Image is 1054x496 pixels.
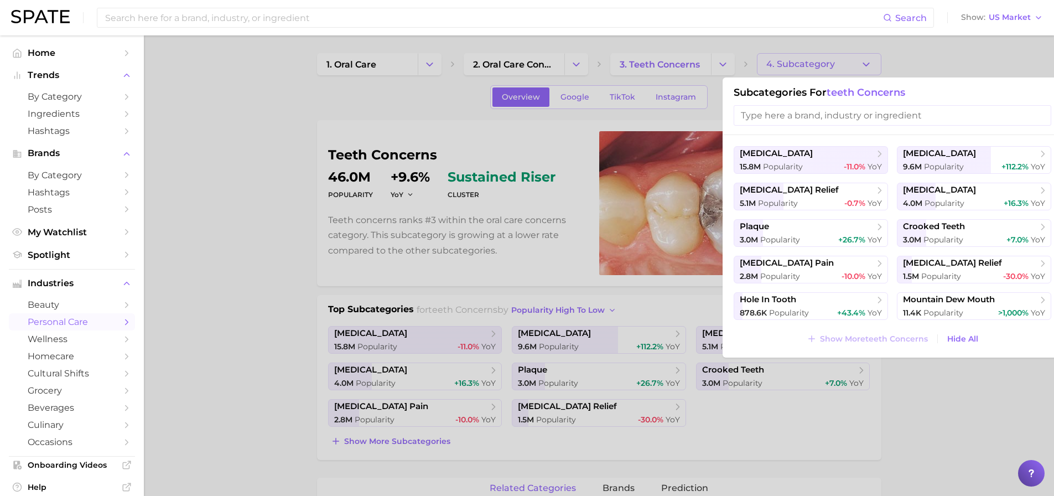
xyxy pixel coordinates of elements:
button: [MEDICAL_DATA]4.0m Popularity+16.3% YoY [897,183,1051,210]
span: Ingredients [28,108,116,119]
button: [MEDICAL_DATA] pain2.8m Popularity-10.0% YoY [734,256,888,283]
span: Industries [28,278,116,288]
span: Show [961,14,985,20]
span: grocery [28,385,116,396]
span: My Watchlist [28,227,116,237]
span: YoY [1031,162,1045,172]
span: Onboarding Videos [28,460,116,470]
span: Home [28,48,116,58]
span: Help [28,482,116,492]
span: Popularity [769,308,809,318]
span: YoY [868,235,882,245]
span: wellness [28,334,116,344]
button: hole in tooth878.6k Popularity+43.4% YoY [734,292,888,320]
button: Trends [9,67,135,84]
h1: Subcategories for [734,86,1051,99]
span: Hashtags [28,187,116,198]
span: Popularity [760,271,800,281]
span: crooked teeth [903,221,965,232]
span: personal care [28,317,116,327]
span: [MEDICAL_DATA] relief [740,185,839,195]
a: by Category [9,88,135,105]
a: My Watchlist [9,224,135,241]
span: [MEDICAL_DATA] relief [903,258,1002,268]
span: YoY [1031,235,1045,245]
span: [MEDICAL_DATA] [903,185,976,195]
span: Popularity [923,235,963,245]
span: 1.5m [903,271,919,281]
a: Onboarding Videos [9,457,135,473]
span: Popularity [763,162,803,172]
span: Brands [28,148,116,158]
button: Hide All [944,332,981,347]
a: Home [9,44,135,61]
span: [MEDICAL_DATA] [903,148,976,159]
span: beauty [28,299,116,310]
button: plaque3.0m Popularity+26.7% YoY [734,219,888,247]
span: 5.1m [740,198,756,208]
span: plaque [740,221,769,232]
a: beverages [9,399,135,416]
a: Hashtags [9,122,135,139]
a: homecare [9,348,135,365]
span: mountain dew mouth [903,294,995,305]
span: 3.0m [740,235,758,245]
span: Popularity [923,308,963,318]
span: US Market [989,14,1031,20]
span: Trends [28,70,116,80]
span: +16.3% [1004,198,1029,208]
span: YoY [1031,308,1045,318]
img: SPATE [11,10,70,23]
span: culinary [28,420,116,430]
span: YoY [1031,198,1045,208]
span: Hashtags [28,126,116,136]
span: -10.0% [842,271,865,281]
span: -11.0% [844,162,865,172]
span: >1,000% [998,308,1029,318]
span: cultural shifts [28,368,116,379]
span: 3.0m [903,235,921,245]
span: 878.6k [740,308,767,318]
a: by Category [9,167,135,184]
button: mountain dew mouth11.4k Popularity>1,000% YoY [897,292,1051,320]
span: -30.0% [1003,271,1029,281]
span: occasions [28,437,116,447]
span: -0.7% [844,198,865,208]
span: 15.8m [740,162,761,172]
button: [MEDICAL_DATA] relief1.5m Popularity-30.0% YoY [897,256,1051,283]
a: Ingredients [9,105,135,122]
a: occasions [9,433,135,451]
button: crooked teeth3.0m Popularity+7.0% YoY [897,219,1051,247]
a: Posts [9,201,135,218]
span: by Category [28,170,116,180]
span: 9.6m [903,162,922,172]
span: +7.0% [1006,235,1029,245]
a: Spotlight [9,246,135,263]
span: Hide All [947,334,978,344]
span: Posts [28,204,116,215]
button: Industries [9,275,135,292]
span: Show More teeth concerns [820,334,928,344]
span: homecare [28,351,116,361]
span: YoY [868,308,882,318]
span: +26.7% [838,235,865,245]
button: [MEDICAL_DATA] relief5.1m Popularity-0.7% YoY [734,183,888,210]
button: ShowUS Market [958,11,1046,25]
span: Popularity [921,271,961,281]
span: YoY [868,198,882,208]
span: YoY [868,271,882,281]
button: Brands [9,145,135,162]
span: 2.8m [740,271,758,281]
span: hole in tooth [740,294,796,305]
span: Popularity [925,198,964,208]
span: Popularity [760,235,800,245]
span: teeth concerns [827,86,905,99]
span: [MEDICAL_DATA] [740,148,813,159]
a: cultural shifts [9,365,135,382]
span: 4.0m [903,198,922,208]
a: culinary [9,416,135,433]
span: Spotlight [28,250,116,260]
input: Search here for a brand, industry, or ingredient [104,8,883,27]
a: grocery [9,382,135,399]
span: YoY [1031,271,1045,281]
